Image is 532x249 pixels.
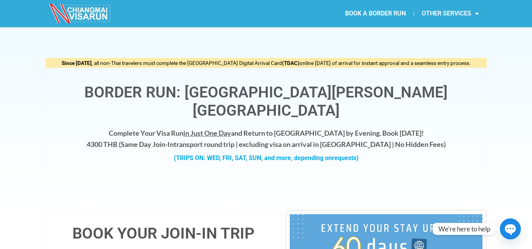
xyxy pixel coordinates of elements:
[174,154,359,162] strong: (TRIPS ON: WED, FRI, SAT, SUN, and more, depending on
[282,60,299,66] strong: (TDAC)
[54,84,479,120] h1: Border Run: [GEOGRAPHIC_DATA][PERSON_NAME][GEOGRAPHIC_DATA]
[121,140,174,148] strong: Same Day Join-In
[266,5,487,22] nav: Menu
[414,5,487,22] a: OTHER SERVICES
[62,60,92,66] strong: Since [DATE]
[332,154,359,162] span: requests)
[62,60,471,66] span: , all non-Thai travelers must complete the [GEOGRAPHIC_DATA] Digital Arrival Card online [DATE] o...
[337,5,414,22] a: BOOK A BORDER RUN
[54,226,274,241] h4: BOOK YOUR JOIN-IN TRIP
[183,129,231,137] span: in Just One Day
[54,128,479,150] h4: Complete Your Visa Run and Return to [GEOGRAPHIC_DATA] by Evening. Book [DATE]! 4300 THB ( transp...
